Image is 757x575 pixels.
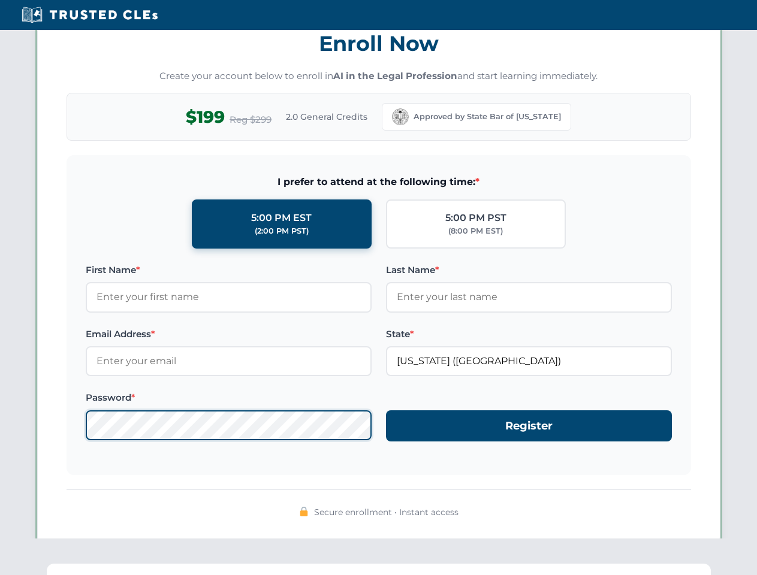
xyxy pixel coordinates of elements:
img: 🔒 [299,507,309,516]
label: State [386,327,672,341]
span: $199 [186,104,225,131]
span: Reg $299 [230,113,272,127]
input: Enter your email [86,346,372,376]
input: Enter your first name [86,282,372,312]
img: Trusted CLEs [18,6,161,24]
div: (8:00 PM EST) [448,225,503,237]
span: Secure enrollment • Instant access [314,506,459,519]
label: Password [86,391,372,405]
div: 5:00 PM EST [251,210,312,226]
img: California Bar [392,108,409,125]
div: (2:00 PM PST) [255,225,309,237]
span: Approved by State Bar of [US_STATE] [414,111,561,123]
input: Enter your last name [386,282,672,312]
span: I prefer to attend at the following time: [86,174,672,190]
h3: Enroll Now [67,25,691,62]
div: 5:00 PM PST [445,210,506,226]
span: 2.0 General Credits [286,110,367,123]
input: California (CA) [386,346,672,376]
label: Email Address [86,327,372,341]
label: Last Name [386,263,672,277]
label: First Name [86,263,372,277]
strong: AI in the Legal Profession [333,70,457,81]
p: Create your account below to enroll in and start learning immediately. [67,69,691,83]
button: Register [386,410,672,442]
